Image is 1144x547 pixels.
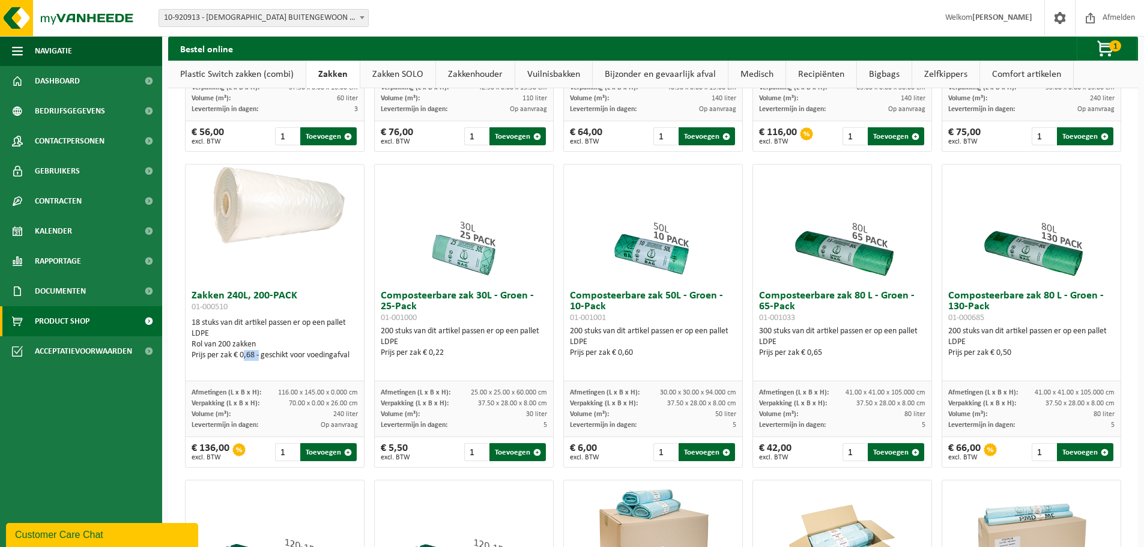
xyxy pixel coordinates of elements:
[759,313,795,322] span: 01-001033
[888,106,925,113] span: Op aanvraag
[699,106,736,113] span: Op aanvraag
[948,95,987,102] span: Volume (m³):
[381,348,547,358] div: Prijs per zak € 0,22
[522,95,547,102] span: 110 liter
[570,313,606,322] span: 01-001001
[35,126,104,156] span: Contactpersonen
[1077,37,1137,61] button: 1
[570,95,609,102] span: Volume (m³):
[381,422,447,429] span: Levertermijn in dagen:
[948,138,981,145] span: excl. BTW
[159,10,368,26] span: 10-920913 - KATHOLIEK BUITENGEWOON ONDERWIJS OOSTENDE-GISTEL - MIDDELKERKE
[856,400,925,407] span: 37.50 x 28.00 x 8.00 cm
[192,400,259,407] span: Verpakking (L x B x H):
[759,337,925,348] div: LDPE
[1057,127,1113,145] button: Toevoegen
[570,400,638,407] span: Verpakking (L x B x H):
[948,411,987,418] span: Volume (m³):
[35,186,82,216] span: Contracten
[948,337,1115,348] div: LDPE
[275,443,300,461] input: 1
[948,443,981,461] div: € 66,00
[35,216,72,246] span: Kalender
[570,389,640,396] span: Afmetingen (L x B x H):
[381,326,547,358] div: 200 stuks van dit artikel passen er op een pallet
[570,454,599,461] span: excl. BTW
[570,106,637,113] span: Levertermijn in dagen:
[192,138,224,145] span: excl. BTW
[948,127,981,145] div: € 75,00
[35,66,80,96] span: Dashboard
[1032,127,1056,145] input: 1
[381,454,410,461] span: excl. BTW
[35,246,81,276] span: Rapportage
[381,400,449,407] span: Verpakking (L x B x H):
[464,443,489,461] input: 1
[381,291,547,323] h3: Composteerbare zak 30L - Groen - 25-Pack
[948,422,1015,429] span: Levertermijn in dagen:
[489,443,546,461] button: Toevoegen
[1094,411,1115,418] span: 80 liter
[759,454,791,461] span: excl. BTW
[759,400,827,407] span: Verpakking (L x B x H):
[715,411,736,418] span: 50 liter
[922,422,925,429] span: 5
[868,127,924,145] button: Toevoegen
[972,165,1092,285] img: 01-000685
[381,127,413,145] div: € 76,00
[759,326,925,358] div: 300 stuks van dit artikel passen er op een pallet
[35,306,89,336] span: Product Shop
[168,61,306,88] a: Plastic Switch zakken (combi)
[278,389,358,396] span: 116.00 x 145.00 x 0.000 cm
[35,336,132,366] span: Acceptatievoorwaarden
[186,165,364,254] img: 01-000510
[381,313,417,322] span: 01-001000
[381,138,413,145] span: excl. BTW
[381,389,450,396] span: Afmetingen (L x B x H):
[337,95,358,102] span: 60 liter
[759,422,826,429] span: Levertermijn in dagen:
[782,165,903,285] img: 01-001033
[570,291,736,323] h3: Composteerbare zak 50L - Groen - 10-Pack
[593,165,713,285] img: 01-001001
[192,454,229,461] span: excl. BTW
[510,106,547,113] span: Op aanvraag
[6,521,201,547] iframe: chat widget
[570,138,602,145] span: excl. BTW
[381,337,547,348] div: LDPE
[759,127,797,145] div: € 116,00
[360,61,435,88] a: Zakken SOLO
[570,337,736,348] div: LDPE
[1035,389,1115,396] span: 41.00 x 41.00 x 105.000 cm
[192,350,358,361] div: Prijs per zak € 0,68 - geschikt voor voedingafval
[846,389,925,396] span: 41.00 x 41.00 x 105.000 cm
[733,422,736,429] span: 5
[300,127,357,145] button: Toevoegen
[543,422,547,429] span: 5
[972,13,1032,22] strong: [PERSON_NAME]
[759,443,791,461] div: € 42,00
[1077,106,1115,113] span: Op aanvraag
[948,400,1016,407] span: Verpakking (L x B x H):
[478,400,547,407] span: 37.50 x 28.00 x 8.00 cm
[300,443,357,461] button: Toevoegen
[728,61,785,88] a: Medisch
[948,454,981,461] span: excl. BTW
[381,106,447,113] span: Levertermijn in dagen:
[404,165,524,285] img: 01-001000
[464,127,489,145] input: 1
[306,61,360,88] a: Zakken
[321,422,358,429] span: Op aanvraag
[843,443,867,461] input: 1
[653,127,678,145] input: 1
[168,37,245,60] h2: Bestel online
[192,411,231,418] span: Volume (m³):
[843,127,867,145] input: 1
[857,61,912,88] a: Bigbags
[289,400,358,407] span: 70.00 x 0.00 x 26.00 cm
[333,411,358,418] span: 240 liter
[515,61,592,88] a: Vuilnisbakken
[1046,400,1115,407] span: 37.50 x 28.00 x 8.00 cm
[759,138,797,145] span: excl. BTW
[653,443,678,461] input: 1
